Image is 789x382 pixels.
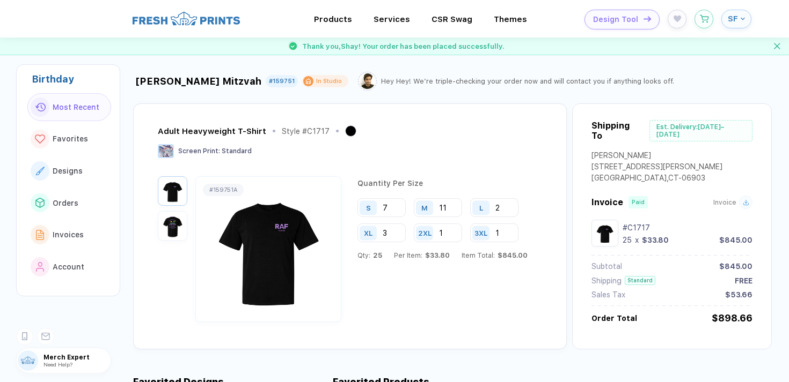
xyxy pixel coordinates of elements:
[735,276,753,285] div: FREE
[593,15,638,24] span: Design Tool
[591,162,722,174] div: [STREET_ADDRESS][PERSON_NAME]
[27,221,111,249] button: link to iconInvoices
[133,10,240,27] img: logo
[43,354,111,361] span: Merch Expert
[269,78,295,85] div: #159751
[282,127,330,136] div: Style # C1717
[725,290,753,299] div: $53.66
[136,76,261,87] div: [PERSON_NAME] Mitzvah
[178,147,220,155] span: Screen Print :
[728,14,738,24] span: SF
[591,276,622,285] div: Shipping
[495,251,528,259] span: $845.00
[623,223,753,232] div: #C1717
[644,16,651,22] img: icon
[35,167,45,175] img: link to icon
[27,253,111,281] button: link to iconAccount
[357,179,539,198] div: Quantity Per Size
[53,263,84,271] span: Account
[719,236,753,244] div: $845.00
[284,38,302,55] img: success gif
[394,251,450,259] div: Per Item:
[713,199,736,206] span: Invoice
[160,179,185,203] img: 3be0ef97-c862-4950-96ad-3738375ce08f_nt_front_1758926431996.jpg
[222,147,252,155] span: Standard
[314,14,352,24] div: ProductsToggle dropdown menu chapters
[591,174,722,185] div: [GEOGRAPHIC_DATA] , CT - 06903
[35,198,45,207] img: link to icon
[35,103,46,112] img: link to icon
[160,214,185,238] img: 3be0ef97-c862-4950-96ad-3738375ce08f_nt_back_1758926431999.jpg
[421,204,428,212] div: M
[649,120,753,141] div: Est. Delivery: [DATE]–[DATE]
[36,262,45,272] img: link to icon
[719,262,753,271] div: $845.00
[364,229,372,237] div: XL
[479,204,483,212] div: L
[632,199,645,206] div: Paid
[591,121,641,141] div: Shipping To
[591,290,625,299] div: Sales Tax
[642,236,669,244] div: $33.80
[370,251,382,259] span: 25
[36,230,45,240] img: link to icon
[53,199,78,207] span: Orders
[462,251,528,259] div: Item Total:
[360,73,375,89] img: Tariq.png
[591,197,623,207] span: Invoice
[366,204,371,212] div: S
[27,93,111,121] button: link to iconMost Recent
[209,186,237,193] div: # 159751A
[302,42,505,50] span: Thank you, Shay ! Your order has been placed successfully.
[35,134,45,144] img: link to icon
[27,189,111,217] button: link to iconOrders
[432,14,472,24] div: CSR SwagToggle dropdown menu
[591,262,622,271] div: Subtotal
[53,230,84,239] span: Invoices
[625,276,655,285] div: Standard
[32,73,111,85] div: Birthday
[316,77,342,85] div: In Studio
[53,167,83,175] span: Designs
[158,126,266,136] div: Adult Heavyweight T-Shirt
[623,236,632,244] div: 25
[357,251,382,259] div: Qty:
[381,77,674,85] div: Hey Hey! We’re triple-checking your order now and will contact you if anything looks off.
[721,10,751,28] button: SF
[158,144,174,158] img: Screen Print
[422,251,450,259] span: $33.80
[591,314,637,323] div: Order Total
[634,236,640,244] div: x
[27,157,111,185] button: link to iconDesigns
[43,361,72,368] span: Need Help?
[594,222,616,244] img: 3be0ef97-c862-4950-96ad-3738375ce08f_nt_front_1758926431996.jpg
[53,134,88,143] span: Favorites
[18,350,38,371] img: user profile
[585,10,660,29] button: Design Toolicon
[474,229,487,237] div: 3XL
[712,312,753,324] div: $898.66
[418,229,432,237] div: 2XL
[53,103,99,111] span: Most Recent
[27,125,111,153] button: link to iconFavorites
[494,14,527,24] div: ThemesToggle dropdown menu
[374,14,410,24] div: ServicesToggle dropdown menu
[199,186,338,312] img: 3be0ef97-c862-4950-96ad-3738375ce08f_nt_front_1758926431996.jpg
[591,151,722,162] div: [PERSON_NAME]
